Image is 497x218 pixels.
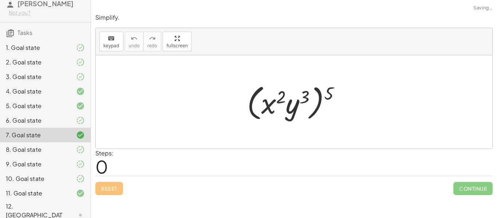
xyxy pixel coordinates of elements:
[147,43,157,48] span: redo
[108,34,115,43] i: keyboard
[76,189,85,198] i: Task finished and correct.
[125,32,144,51] button: undoundo
[76,87,85,96] i: Task finished and correct.
[6,131,64,139] div: 7. Goal state
[6,58,64,67] div: 2. Goal state
[17,29,32,36] span: Tasks
[99,32,123,51] button: keyboardkeypad
[473,4,493,12] span: Saving…
[95,155,108,178] span: 0
[143,32,161,51] button: redoredo
[6,43,64,52] div: 1. Goal state
[163,32,192,51] button: fullscreen
[9,9,85,16] div: Not you?
[6,116,64,125] div: 6. Goal state
[149,34,156,43] i: redo
[6,72,64,81] div: 3. Goal state
[76,160,85,169] i: Task finished and part of it marked as correct.
[6,102,64,110] div: 5. Goal state
[76,58,85,67] i: Task finished and part of it marked as correct.
[6,189,64,198] div: 11. Goal state
[76,131,85,139] i: Task finished and correct.
[76,145,85,154] i: Task finished and part of it marked as correct.
[129,43,140,48] span: undo
[76,116,85,125] i: Task finished and part of it marked as correct.
[76,102,85,110] i: Task finished and correct.
[6,160,64,169] div: 9. Goal state
[103,43,119,48] span: keypad
[131,34,138,43] i: undo
[76,43,85,52] i: Task finished and part of it marked as correct.
[76,174,85,183] i: Task finished and part of it marked as correct.
[6,174,64,183] div: 10. Goal state
[167,43,188,48] span: fullscreen
[95,149,114,157] label: Steps:
[6,145,64,154] div: 8. Goal state
[95,13,493,22] p: Simplify.
[76,72,85,81] i: Task finished and part of it marked as correct.
[6,87,64,96] div: 4. Goal state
